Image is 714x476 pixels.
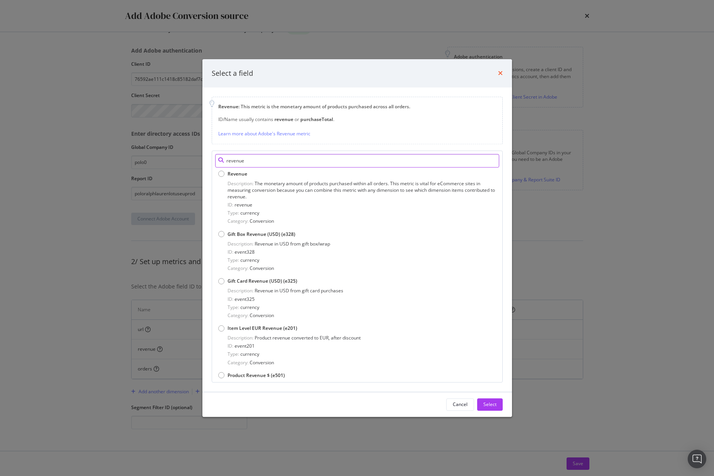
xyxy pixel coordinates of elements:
[228,278,297,285] span: Gift Card Revenue (USD) (e325)
[446,398,474,411] button: Cancel
[228,265,496,272] div: Conversion
[218,104,238,110] span: Revenue
[218,104,496,110] div: : This metric is the monetary amount of products purchased across all orders.
[228,335,253,341] span: Description:
[228,304,496,311] div: currency
[218,116,334,123] div: ID/Name usually contains or .
[228,288,253,294] span: Description:
[228,257,496,263] div: currency
[228,231,295,237] span: Gift Box Revenue (USD) (e328)
[483,401,497,408] div: Select
[218,278,496,285] div: Gift Card Revenue (USD) (e325)
[228,296,233,302] span: ID:
[228,265,248,272] span: Category:
[453,401,467,408] div: Cancel
[235,296,255,302] span: event325
[228,241,253,247] span: Description:
[688,450,706,468] div: Open Intercom Messenger
[228,218,248,225] span: Category:
[228,180,253,187] span: Description:
[228,312,496,319] div: Conversion
[228,351,239,358] span: Type:
[202,59,512,417] div: modal
[255,335,361,341] span: Product revenue converted to EUR, after discount
[228,202,233,208] span: ID:
[212,68,253,78] div: Select a field
[228,210,496,217] div: currency
[228,180,495,200] span: The monetary amount of products purchased within all orders. This metric is vital for eCommerce s...
[228,343,233,350] span: ID:
[228,351,496,358] div: currency
[218,325,496,331] div: Item Level EUR Revenue (e201)
[235,202,252,208] span: revenue
[218,130,310,138] a: Learn more about Adobe's Revenue metric
[274,116,293,123] span: revenue
[228,210,239,217] span: Type:
[228,312,248,319] span: Category:
[228,218,496,225] div: Conversion
[218,171,496,177] div: Revenue
[228,171,247,177] span: Revenue
[228,372,285,379] span: Product Revenue $ (e501)
[215,154,499,167] input: Search
[228,359,248,366] span: Category:
[218,231,496,237] div: Gift Box Revenue (USD) (e328)
[228,304,239,311] span: Type:
[235,249,255,255] span: event328
[218,372,496,379] div: Product Revenue $ (e501)
[477,398,503,411] button: Select
[228,359,496,366] div: Conversion
[255,288,343,294] span: Revenue in USD from gift card purchases
[300,116,333,123] span: purchaseTotal
[228,249,233,255] span: ID:
[498,68,503,78] div: times
[228,325,297,331] span: Item Level EUR Revenue (e201)
[255,241,330,247] span: Revenue in USD from gift box/wrap
[235,343,255,350] span: event201
[228,257,239,263] span: Type:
